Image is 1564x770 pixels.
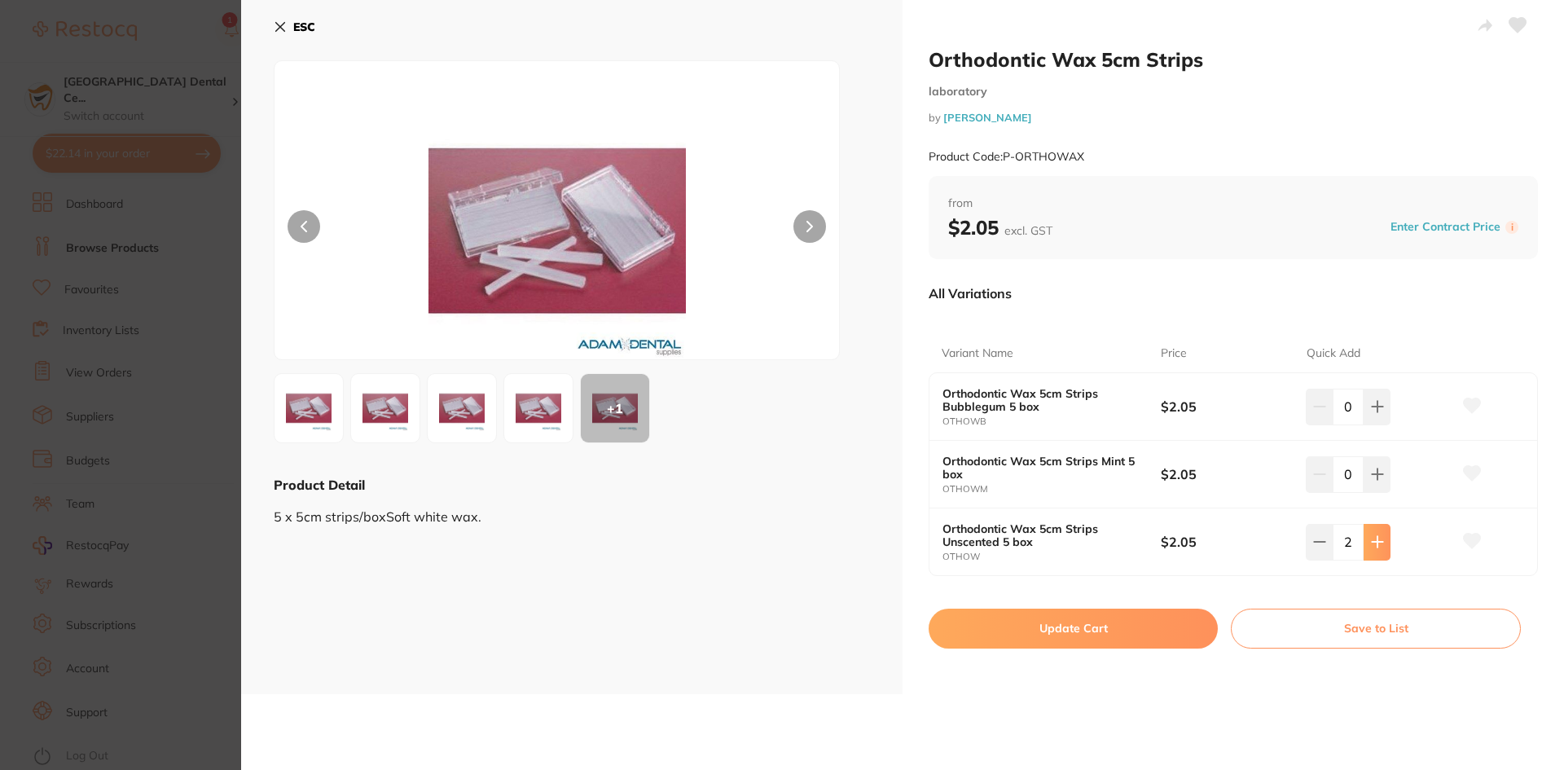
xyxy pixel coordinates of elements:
[942,522,1139,548] b: Orthodontic Wax 5cm Strips Unscented 5 box
[509,379,568,438] img: Qi5qcGc
[1231,609,1521,648] button: Save to List
[942,484,1161,495] small: OTHOWM
[356,379,415,438] img: Qi5qcGc
[274,477,365,493] b: Product Detail
[929,47,1538,72] h2: Orthodontic Wax 5cm Strips
[433,379,491,438] img: TS5qcGc
[580,373,650,443] button: +1
[279,379,338,438] img: LmpwZw
[942,345,1013,362] p: Variant Name
[1307,345,1360,362] p: Quick Add
[1161,345,1187,362] p: Price
[929,150,1084,164] small: Product Code: P-ORTHOWAX
[274,494,870,524] div: 5 x 5cm strips/boxSoft white wax.
[1386,219,1505,235] button: Enter Contract Price
[942,387,1139,413] b: Orthodontic Wax 5cm Strips Bubblegum 5 box
[929,85,1538,99] small: laboratory
[929,285,1012,301] p: All Variations
[942,552,1161,562] small: OTHOW
[1505,221,1518,234] label: i
[948,196,1518,212] span: from
[1161,533,1292,551] b: $2.05
[943,111,1032,124] a: [PERSON_NAME]
[942,416,1161,427] small: OTHOWB
[1004,223,1052,238] span: excl. GST
[1161,398,1292,416] b: $2.05
[388,102,727,359] img: LmpwZw
[293,20,315,34] b: ESC
[581,374,649,442] div: + 1
[929,112,1538,124] small: by
[929,609,1218,648] button: Update Cart
[274,13,315,41] button: ESC
[948,215,1052,240] b: $2.05
[1161,465,1292,483] b: $2.05
[942,455,1139,481] b: Orthodontic Wax 5cm Strips Mint 5 box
